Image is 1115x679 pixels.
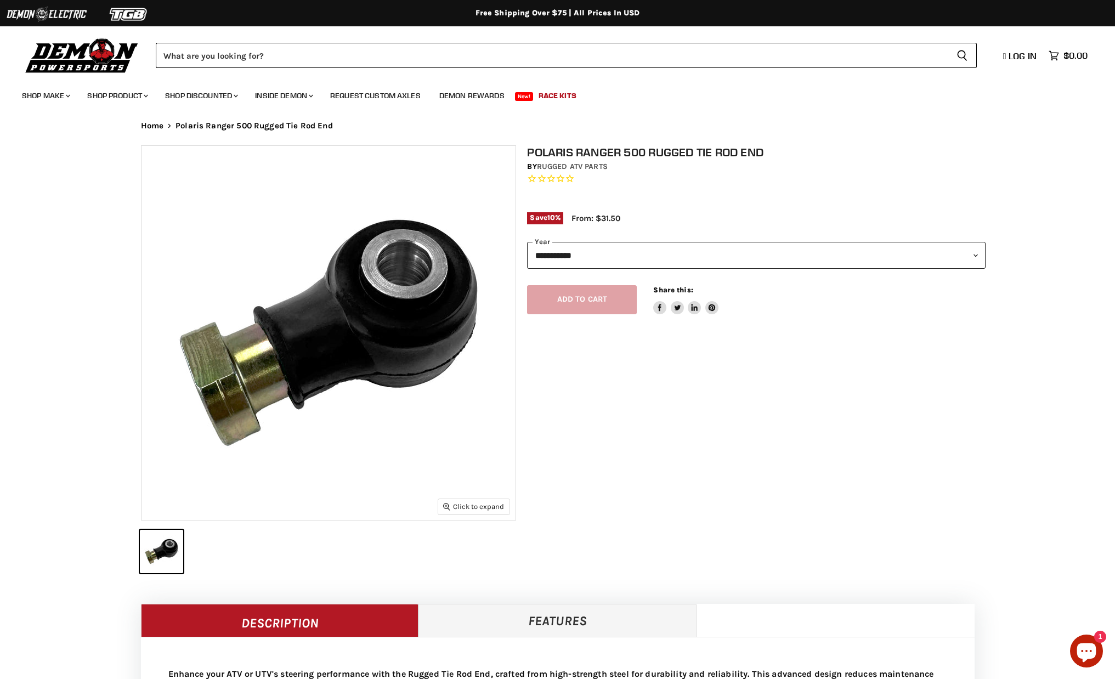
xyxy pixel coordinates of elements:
[527,173,986,185] span: Rated 0.0 out of 5 stars 0 reviews
[431,84,513,107] a: Demon Rewards
[156,43,977,68] form: Product
[527,161,986,173] div: by
[141,604,419,637] a: Description
[141,121,164,131] a: Home
[527,212,563,224] span: Save %
[443,502,504,511] span: Click to expand
[998,51,1043,61] a: Log in
[438,499,510,514] button: Click to expand
[527,242,986,269] select: year
[537,162,608,171] a: Rugged ATV Parts
[530,84,585,107] a: Race Kits
[157,84,245,107] a: Shop Discounted
[547,213,555,222] span: 10
[119,8,997,18] div: Free Shipping Over $75 | All Prices In USD
[1063,50,1088,61] span: $0.00
[140,530,183,573] button: Polaris Ranger 500 Rugged Tie Rod End thumbnail
[176,121,333,131] span: Polaris Ranger 500 Rugged Tie Rod End
[14,80,1085,107] ul: Main menu
[1067,635,1106,670] inbox-online-store-chat: Shopify online store chat
[653,286,693,294] span: Share this:
[322,84,429,107] a: Request Custom Axles
[247,84,320,107] a: Inside Demon
[1043,48,1093,64] a: $0.00
[79,84,155,107] a: Shop Product
[1009,50,1037,61] span: Log in
[14,84,77,107] a: Shop Make
[119,121,997,131] nav: Breadcrumbs
[948,43,977,68] button: Search
[515,92,534,101] span: New!
[527,145,986,159] h1: Polaris Ranger 500 Rugged Tie Rod End
[571,213,620,223] span: From: $31.50
[418,604,697,637] a: Features
[88,4,170,25] img: TGB Logo 2
[142,146,516,520] img: Polaris Ranger 500 Rugged Tie Rod End
[5,4,88,25] img: Demon Electric Logo 2
[653,285,718,314] aside: Share this:
[22,36,142,75] img: Demon Powersports
[156,43,948,68] input: Search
